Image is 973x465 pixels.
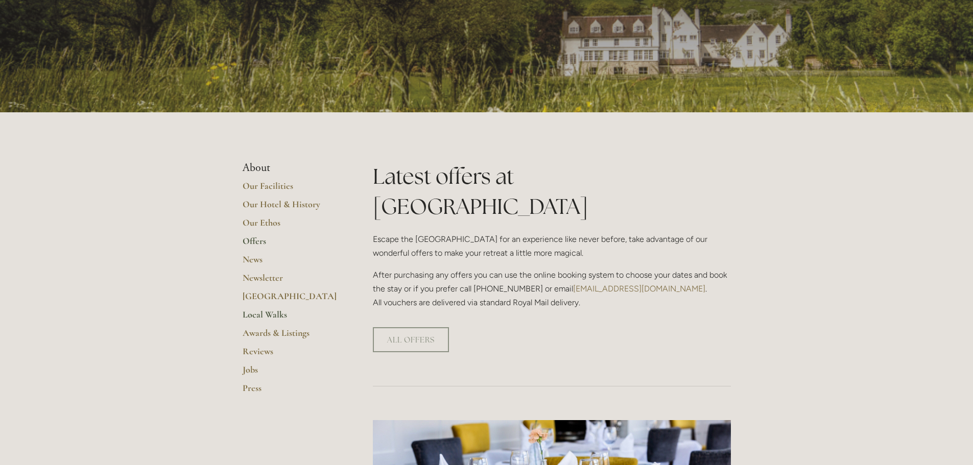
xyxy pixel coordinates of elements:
a: Our Hotel & History [243,199,340,217]
a: Our Ethos [243,217,340,235]
a: Local Walks [243,309,340,327]
a: ALL OFFERS [373,327,449,352]
p: Escape the [GEOGRAPHIC_DATA] for an experience like never before, take advantage of our wonderful... [373,232,731,260]
p: After purchasing any offers you can use the online booking system to choose your dates and book t... [373,268,731,310]
a: [GEOGRAPHIC_DATA] [243,290,340,309]
a: News [243,254,340,272]
a: Jobs [243,364,340,382]
a: Newsletter [243,272,340,290]
a: Press [243,382,340,401]
a: Our Facilities [243,180,340,199]
a: [EMAIL_ADDRESS][DOMAIN_NAME] [573,284,705,293]
a: Awards & Listings [243,327,340,346]
a: Reviews [243,346,340,364]
h1: Latest offers at [GEOGRAPHIC_DATA] [373,161,731,222]
li: About [243,161,340,175]
a: Offers [243,235,340,254]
